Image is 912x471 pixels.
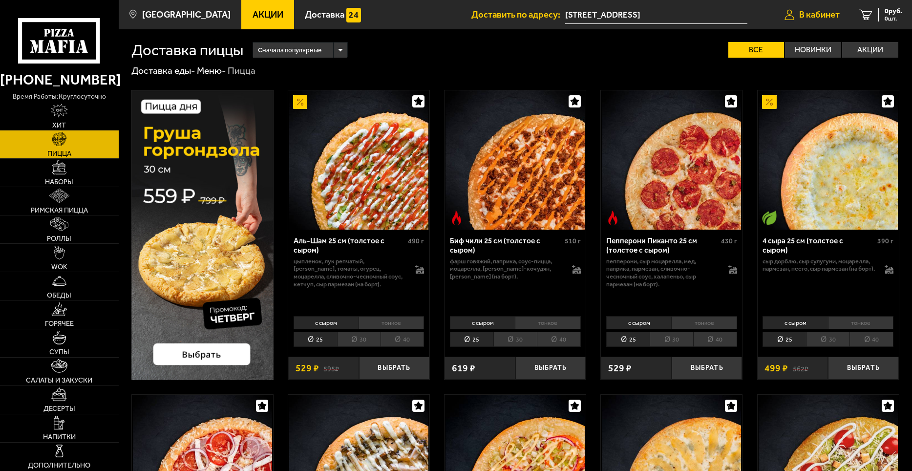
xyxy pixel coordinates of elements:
[294,332,337,347] li: 25
[197,65,226,76] a: Меню-
[131,43,243,58] h1: Доставка пиццы
[515,357,586,380] button: Выбрать
[650,332,693,347] li: 30
[758,90,899,230] a: АкционныйВегетарианское блюдо4 сыра 25 см (толстое с сыром)
[885,16,902,21] span: 0 шт.
[537,332,581,347] li: 40
[762,95,776,109] img: Акционный
[305,10,344,20] span: Доставка
[763,257,875,273] p: сыр дорблю, сыр сулугуни, моцарелла, пармезан, песто, сыр пармезан (на борт).
[47,292,71,299] span: Обеды
[449,211,464,225] img: Острое блюдо
[849,332,893,347] li: 40
[346,8,361,22] img: 15daf4d41897b9f0e9f617042186c801.svg
[142,10,231,20] span: [GEOGRAPHIC_DATA]
[606,236,719,255] div: Пепперони Пиканто 25 см (толстое с сыром)
[359,357,430,380] button: Выбрать
[296,364,319,373] span: 529 ₽
[606,211,620,225] img: Острое блюдо
[337,332,381,347] li: 30
[764,364,788,373] span: 499 ₽
[565,6,747,24] input: Ваш адрес доставки
[601,90,742,230] a: Острое блюдоПепперони Пиканто 25 см (толстое с сыром)
[763,236,875,255] div: 4 сыра 25 см (толстое с сыром)
[359,316,424,330] li: тонкое
[763,316,827,330] li: с сыром
[294,257,406,288] p: цыпленок, лук репчатый, [PERSON_NAME], томаты, огурец, моцарелла, сливочно-чесночный соус, кетчуп...
[877,237,893,245] span: 390 г
[728,42,785,58] label: Все
[228,64,255,77] div: Пицца
[471,10,565,20] span: Доставить по адресу:
[671,316,737,330] li: тонкое
[47,235,71,242] span: Роллы
[763,332,806,347] li: 25
[51,263,67,270] span: WOK
[131,65,195,76] a: Доставка еды-
[450,332,493,347] li: 25
[49,348,69,355] span: Супы
[47,150,71,157] span: Пицца
[52,122,66,128] span: Хит
[445,90,586,230] a: Острое блюдоБиф чили 25 см (толстое с сыром)
[43,405,75,412] span: Десерты
[608,364,632,373] span: 529 ₽
[45,178,73,185] span: Наборы
[289,90,428,230] img: Аль-Шам 25 см (толстое с сыром)
[806,332,849,347] li: 30
[293,95,307,109] img: Акционный
[445,90,585,230] img: Биф чили 25 см (толстое с сыром)
[294,236,406,255] div: Аль-Шам 25 см (толстое с сыром)
[493,332,537,347] li: 30
[450,316,515,330] li: с сыром
[43,433,76,440] span: Напитки
[606,257,719,288] p: пепперони, сыр Моцарелла, мед, паприка, пармезан, сливочно-чесночный соус, халапеньо, сыр пармеза...
[450,257,562,280] p: фарш говяжий, паприка, соус-пицца, моцарелла, [PERSON_NAME]-кочудян, [PERSON_NAME] (на борт).
[828,316,893,330] li: тонкое
[408,237,424,245] span: 490 г
[842,42,898,58] label: Акции
[799,10,840,20] span: В кабинет
[693,332,737,347] li: 40
[565,6,747,24] span: Парашютная улица, 42к1
[785,42,841,58] label: Новинки
[253,10,283,20] span: Акции
[323,364,339,373] s: 595 ₽
[762,211,776,225] img: Вегетарианское блюдо
[294,316,359,330] li: с сыром
[759,90,898,230] img: 4 сыра 25 см (толстое с сыром)
[450,236,562,255] div: Биф чили 25 см (толстое с сыром)
[515,316,580,330] li: тонкое
[885,8,902,15] span: 0 руб.
[26,377,92,384] span: Салаты и закуски
[31,207,88,214] span: Римская пицца
[793,364,808,373] s: 562 ₽
[565,237,581,245] span: 510 г
[45,320,74,327] span: Горячее
[381,332,424,347] li: 40
[672,357,742,380] button: Выбрать
[606,332,650,347] li: 25
[258,41,321,59] span: Сначала популярные
[28,462,90,469] span: Дополнительно
[606,316,671,330] li: с сыром
[602,90,742,230] img: Пепперони Пиканто 25 см (толстое с сыром)
[828,357,899,380] button: Выбрать
[721,237,737,245] span: 430 г
[452,364,475,373] span: 619 ₽
[288,90,429,230] a: АкционныйАль-Шам 25 см (толстое с сыром)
